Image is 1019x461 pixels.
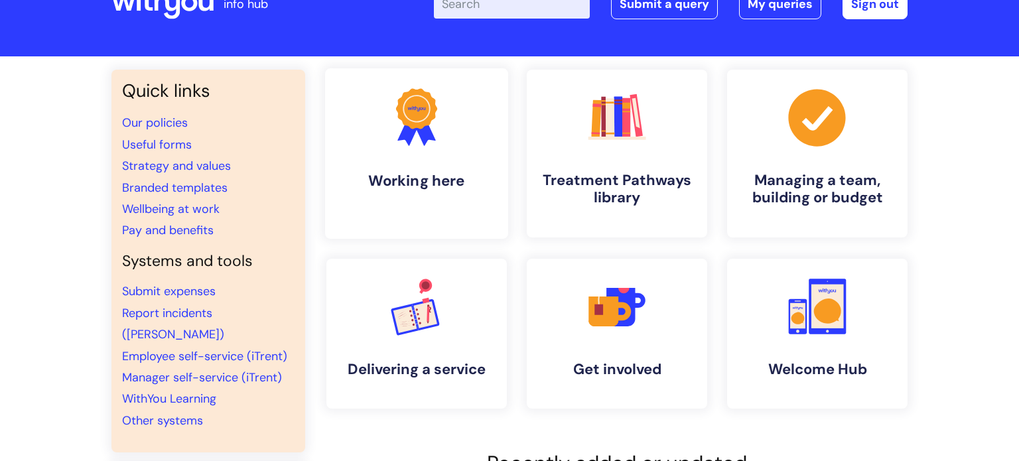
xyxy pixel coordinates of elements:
a: Branded templates [122,180,228,196]
a: Wellbeing at work [122,201,220,217]
a: Our policies [122,115,188,131]
h3: Quick links [122,80,295,101]
a: Submit expenses [122,283,216,299]
h4: Get involved [537,361,697,378]
a: Other systems [122,413,203,428]
h4: Managing a team, building or budget [738,172,897,207]
h4: Working here [336,172,498,190]
h4: Systems and tools [122,252,295,271]
h4: Treatment Pathways library [537,172,697,207]
a: Pay and benefits [122,222,214,238]
a: Welcome Hub [727,259,908,409]
a: Report incidents ([PERSON_NAME]) [122,305,224,342]
a: Strategy and values [122,158,231,174]
a: Get involved [527,259,707,409]
a: Treatment Pathways library [527,70,707,237]
a: Working here [325,68,508,239]
a: Delivering a service [326,259,507,409]
a: Manager self-service (iTrent) [122,369,282,385]
a: Employee self-service (iTrent) [122,348,287,364]
h4: Welcome Hub [738,361,897,378]
a: Managing a team, building or budget [727,70,908,237]
a: Useful forms [122,137,192,153]
h4: Delivering a service [337,361,496,378]
a: WithYou Learning [122,391,216,407]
